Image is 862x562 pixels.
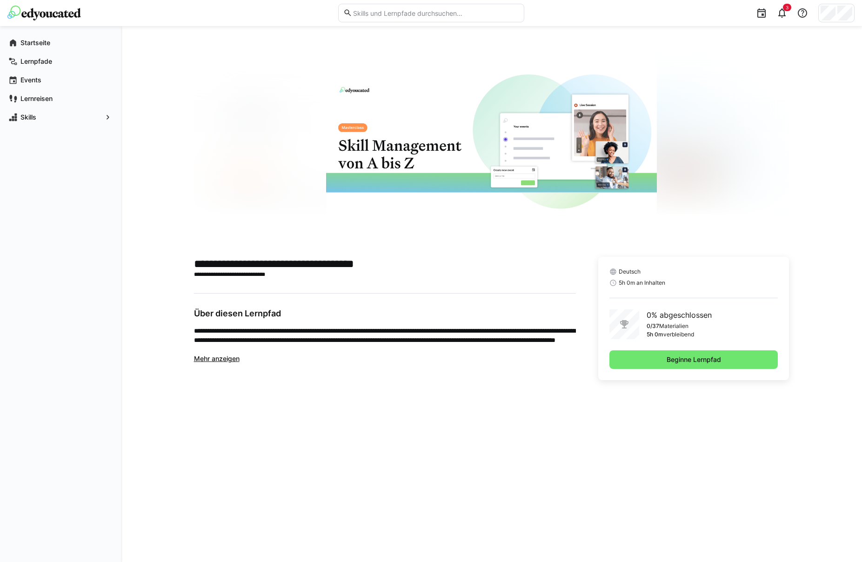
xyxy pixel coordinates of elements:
[647,322,659,330] p: 0/37
[619,279,665,287] span: 5h 0m an Inhalten
[665,355,722,364] span: Beginne Lernpfad
[647,309,712,321] p: 0% abgeschlossen
[352,9,519,17] input: Skills und Lernpfade durchsuchen…
[647,331,663,338] p: 5h 0m
[194,308,576,319] h3: Über diesen Lernpfad
[609,350,778,369] button: Beginne Lernpfad
[194,355,240,362] span: Mehr anzeigen
[659,322,688,330] p: Materialien
[786,5,788,10] span: 3
[619,268,641,275] span: Deutsch
[663,331,694,338] p: verbleibend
